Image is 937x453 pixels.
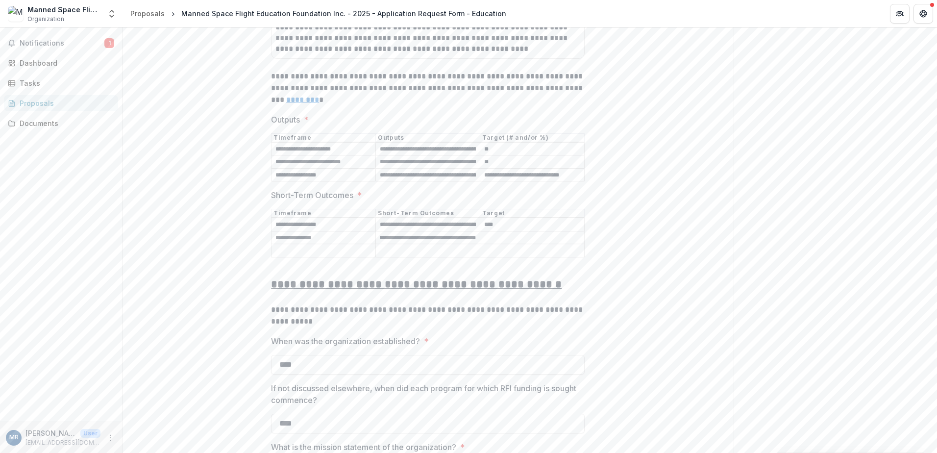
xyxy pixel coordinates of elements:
span: 1 [104,38,114,48]
th: Outputs [376,133,480,142]
span: Organization [27,15,64,24]
div: Documents [20,118,110,128]
p: If not discussed elsewhere, when did each program for which RFI funding is sought commence? [271,382,579,406]
th: Timeframe [271,209,376,218]
th: Target (# and/or %) [480,133,585,142]
p: Outputs [271,114,300,126]
th: Target [480,209,585,218]
span: Notifications [20,39,104,48]
button: Open entity switcher [105,4,119,24]
nav: breadcrumb [126,6,510,21]
th: Timeframe [271,133,376,142]
p: When was the organization established? [271,335,420,347]
a: Documents [4,115,118,131]
img: Manned Space Flight Education Foundation Inc. [8,6,24,22]
a: Dashboard [4,55,118,71]
a: Tasks [4,75,118,91]
p: Short-Term Outcomes [271,189,353,201]
button: Partners [890,4,910,24]
div: Manned Space Flight Education Foundation Inc. - 2025 - Application Request Form - Education [181,8,506,19]
p: [EMAIL_ADDRESS][DOMAIN_NAME] [25,438,100,447]
div: Dashboard [20,58,110,68]
button: Notifications1 [4,35,118,51]
a: Proposals [126,6,169,21]
p: User [80,429,100,438]
div: Manned Space Flight Education Foundation Inc. [27,4,101,15]
button: Get Help [913,4,933,24]
p: [PERSON_NAME] [25,428,76,438]
p: What is the mission statement of the organization? [271,441,456,453]
th: Short-Term Outcomes [376,209,480,218]
div: Proposals [20,98,110,108]
div: Proposals [130,8,165,19]
div: Tasks [20,78,110,88]
div: Mallory Rogers [9,434,19,441]
button: More [104,432,116,444]
a: Proposals [4,95,118,111]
